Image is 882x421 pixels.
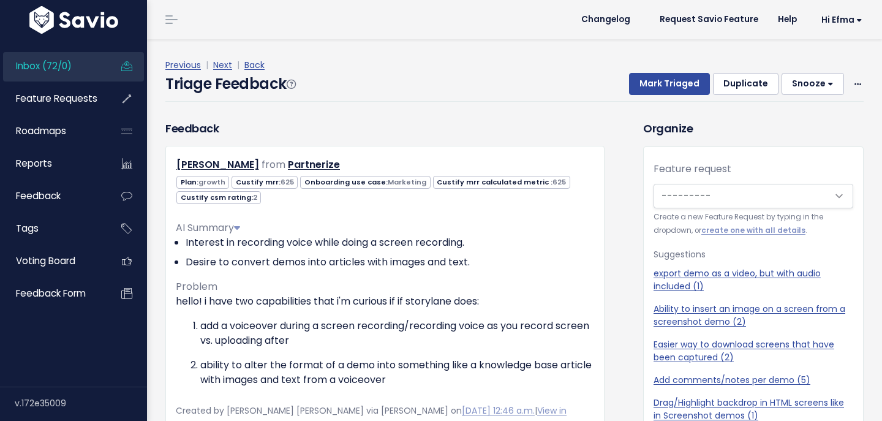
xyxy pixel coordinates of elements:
[26,6,121,34] img: logo-white.9d6f32f41409.svg
[288,157,340,172] a: Partnerize
[821,15,862,25] span: Hi Efma
[16,254,75,267] span: Voting Board
[3,85,102,113] a: Feature Requests
[16,59,72,72] span: Inbox (72/0)
[654,247,853,262] p: Suggestions
[176,176,229,189] span: Plan:
[654,374,853,387] a: Add comments/notes per demo (5)
[235,59,242,71] span: |
[300,176,430,189] span: Onboarding use case:
[198,177,225,187] span: growth
[16,287,86,300] span: Feedback form
[3,182,102,210] a: Feedback
[654,338,853,364] a: Easier way to download screens that have been captured (2)
[213,59,232,71] a: Next
[654,211,853,237] small: Create a new Feature Request by typing in the dropdown, or .
[165,73,295,95] h4: Triage Feedback
[16,157,52,170] span: Reports
[807,10,872,29] a: Hi Efma
[3,279,102,308] a: Feedback form
[200,358,594,387] p: ability to alter the format of a demo into something like a knowledge base article with images an...
[253,192,257,202] span: 2
[654,303,853,328] a: Ability to insert an image on a screen from a screenshot demo (2)
[203,59,211,71] span: |
[16,124,66,137] span: Roadmaps
[16,222,39,235] span: Tags
[16,189,61,202] span: Feedback
[15,387,147,419] div: v.172e35009
[654,162,731,176] label: Feature request
[650,10,768,29] a: Request Savio Feature
[768,10,807,29] a: Help
[552,177,566,187] span: 625
[186,255,594,270] li: Desire to convert demos into articles with images and text.
[244,59,265,71] a: Back
[629,73,710,95] button: Mark Triaged
[200,319,594,348] p: add a voiceover during a screen recording/recording voice as you record screen vs. uploading after
[176,157,259,172] a: [PERSON_NAME]
[176,294,594,309] p: hello! i have two capabilities that i'm curious if if storylane does:
[176,191,261,204] span: Custify csm rating:
[654,267,853,293] a: export demo as a video, but with audio included (1)
[165,120,219,137] h3: Feedback
[3,52,102,80] a: Inbox (72/0)
[3,214,102,243] a: Tags
[581,15,630,24] span: Changelog
[186,235,594,250] li: Interest in recording voice while doing a screen recording.
[3,247,102,275] a: Voting Board
[782,73,844,95] button: Snooze
[232,176,298,189] span: Custify mrr:
[643,120,864,137] h3: Organize
[3,117,102,145] a: Roadmaps
[701,226,805,235] a: create one with all details
[713,73,778,95] button: Duplicate
[3,150,102,178] a: Reports
[262,157,285,172] span: from
[176,279,217,294] span: Problem
[281,177,294,187] span: 625
[165,59,201,71] a: Previous
[388,177,426,187] span: Marketing
[462,404,535,417] a: [DATE] 12:46 a.m.
[176,221,240,235] span: AI Summary
[16,92,97,105] span: Feature Requests
[433,176,570,189] span: Custify mrr calculated metric :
